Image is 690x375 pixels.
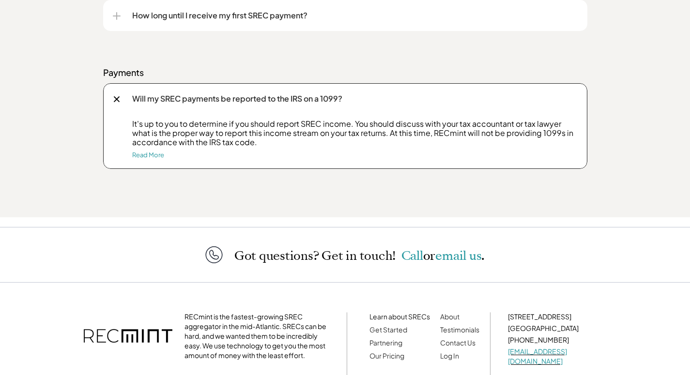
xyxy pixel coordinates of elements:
p: Got questions? Get in touch! [234,249,485,262]
a: Contact Us [440,338,475,347]
a: Log In [440,351,459,360]
a: email us [435,247,481,264]
p: RECmint is the fastest-growing SREC aggregator in the mid-Atlantic. SRECs can be hard, and we wan... [184,312,330,360]
p: [GEOGRAPHIC_DATA] [508,323,606,333]
p: [STREET_ADDRESS] [508,312,606,321]
a: Learn about SRECs [369,312,430,321]
a: Call [401,247,423,264]
p: [PHONE_NUMBER] [508,335,606,345]
p: It's up to you to determine if you should report SREC income. You should discuss with your tax ac... [132,119,578,147]
a: [EMAIL_ADDRESS][DOMAIN_NAME] [508,347,567,365]
a: Testimonials [440,325,479,334]
a: Our Pricing [369,351,404,360]
a: Read More [132,151,164,159]
p: Will my SREC payments be reported to the IRS on a 1099? [132,93,578,105]
a: Partnering [369,338,402,347]
span: or [423,247,436,264]
a: About [440,312,460,321]
p: Payments [103,67,587,78]
span: . [481,247,485,264]
a: Get Started [369,325,407,334]
p: How long until I receive my first SREC payment? [132,10,578,21]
